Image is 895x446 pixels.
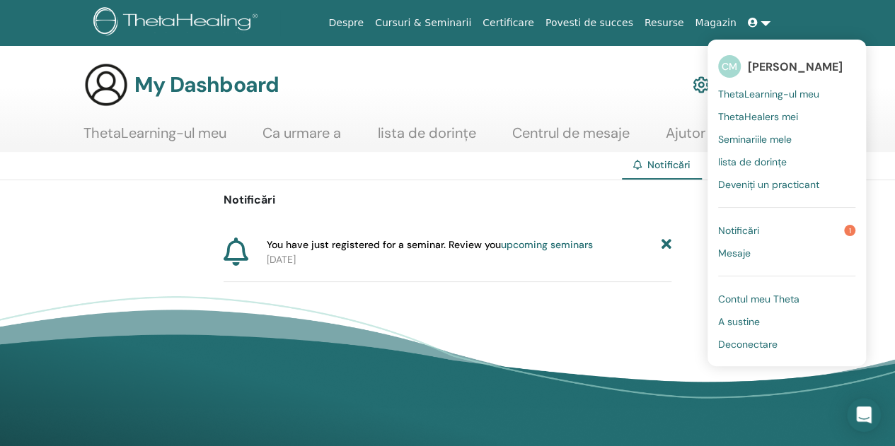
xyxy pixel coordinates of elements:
[93,7,262,39] img: logo.png
[718,242,855,264] a: Mesaje
[718,151,855,173] a: lista de dorințe
[378,124,476,152] a: lista de dorințe
[83,62,129,107] img: generic-user-icon.jpg
[262,124,341,152] a: Ca urmare a
[689,10,741,36] a: Magazin
[718,128,855,151] a: Seminariile mele
[477,10,540,36] a: Certificare
[718,293,799,305] span: Contul meu Theta
[639,10,690,36] a: Resurse
[647,158,691,171] span: Notificări
[323,10,369,36] a: Despre
[224,192,671,209] p: Notificări
[718,178,819,191] span: Deveniți un practicant
[718,55,741,78] span: CM
[134,72,279,98] h3: My Dashboard
[718,247,751,259] span: Mesaje
[718,173,855,196] a: Deveniți un practicant
[666,124,770,152] a: Ajutor și resurse
[718,110,798,123] span: ThetaHealers mei
[718,155,787,168] span: lista de dorințe
[847,398,881,432] div: Open Intercom Messenger
[718,224,759,237] span: Notificări
[718,133,792,146] span: Seminariile mele
[501,238,593,251] a: upcoming seminars
[718,315,760,328] span: A sustine
[718,288,855,310] a: Contul meu Theta
[844,225,855,236] span: 1
[693,69,769,100] a: Contul meu
[718,50,855,83] a: CM[PERSON_NAME]
[267,252,671,267] p: [DATE]
[718,105,855,128] a: ThetaHealers mei
[693,73,710,97] img: cog.svg
[718,338,778,351] span: Deconectare
[718,88,819,100] span: ThetaLearning-ul meu
[718,333,855,356] a: Deconectare
[748,59,843,74] span: [PERSON_NAME]
[512,124,630,152] a: Centrul de mesaje
[718,219,855,242] a: Notificări1
[718,83,855,105] a: ThetaLearning-ul meu
[267,237,593,252] span: You have just registered for a seminar. Review you
[718,310,855,333] a: A sustine
[540,10,639,36] a: Povesti de succes
[83,124,226,152] a: ThetaLearning-ul meu
[369,10,477,36] a: Cursuri & Seminarii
